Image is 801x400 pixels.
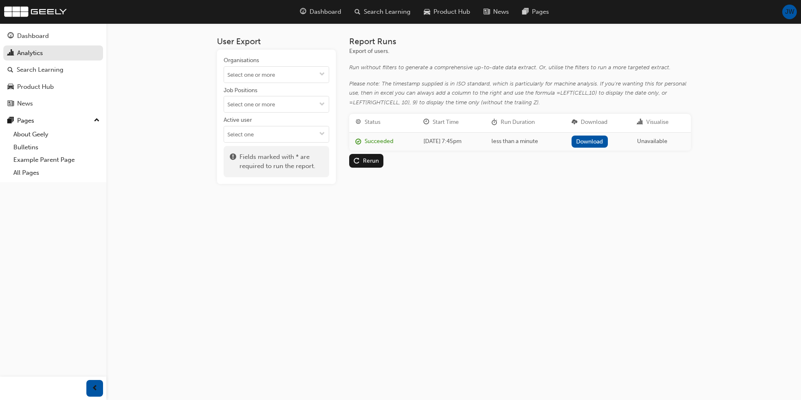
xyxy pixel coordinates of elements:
[484,7,490,17] span: news-icon
[8,50,14,57] span: chart-icon
[646,118,669,127] div: Visualise
[319,131,325,138] span: down-icon
[10,141,103,154] a: Bulletins
[433,118,459,127] div: Start Time
[3,28,103,44] a: Dashboard
[10,166,103,179] a: All Pages
[782,5,797,19] button: JW
[319,101,325,108] span: down-icon
[10,128,103,141] a: About Geely
[8,117,14,125] span: pages-icon
[572,119,577,126] span: download-icon
[300,7,306,17] span: guage-icon
[424,7,430,17] span: car-icon
[349,37,691,46] h3: Report Runs
[293,3,348,20] a: guage-iconDashboard
[239,152,323,171] span: Fields marked with * are required to run the report.
[10,153,103,166] a: Example Parent Page
[230,152,236,171] span: exclaim-icon
[349,63,691,73] div: Run without filters to generate a comprehensive up-to-date data extract. Or, utilise the filters ...
[8,33,14,40] span: guage-icon
[3,96,103,111] a: News
[3,27,103,113] button: DashboardAnalyticsSearch LearningProduct HubNews
[224,96,329,112] input: Job Positionstoggle menu
[94,115,100,126] span: up-icon
[365,137,393,146] div: Succeeded
[349,154,384,168] button: Rerun
[8,83,14,91] span: car-icon
[423,137,479,146] div: [DATE] 7:45pm
[522,7,529,17] span: pages-icon
[310,7,341,17] span: Dashboard
[501,118,535,127] div: Run Duration
[532,7,549,17] span: Pages
[491,137,559,146] div: less than a minute
[348,3,417,20] a: search-iconSearch Learning
[224,56,259,65] div: Organisations
[224,67,329,83] input: Organisationstoggle menu
[355,7,360,17] span: search-icon
[224,86,257,95] div: Job Positions
[17,31,49,41] div: Dashboard
[355,119,361,126] span: target-icon
[349,79,691,108] div: Please note: The timestamp supplied is in ISO standard, which is particularly for machine analysi...
[17,116,34,126] div: Pages
[8,100,14,108] span: news-icon
[315,96,329,112] button: toggle menu
[785,7,794,17] span: JW
[477,3,516,20] a: news-iconNews
[3,45,103,61] a: Analytics
[3,113,103,128] button: Pages
[4,6,67,17] img: wombat
[637,119,643,126] span: chart-icon
[491,119,497,126] span: duration-icon
[423,119,429,126] span: clock-icon
[364,7,411,17] span: Search Learning
[17,82,54,92] div: Product Hub
[355,138,361,146] span: report_succeeded-icon
[3,79,103,95] a: Product Hub
[349,48,389,55] span: Export of users.
[365,118,380,127] div: Status
[319,71,325,78] span: down-icon
[17,65,63,75] div: Search Learning
[3,62,103,78] a: Search Learning
[637,138,667,145] span: Unavailable
[92,383,98,394] span: prev-icon
[8,66,13,74] span: search-icon
[17,99,33,108] div: News
[417,3,477,20] a: car-iconProduct Hub
[516,3,556,20] a: pages-iconPages
[224,116,252,124] div: Active user
[217,37,336,46] h3: User Export
[315,67,329,83] button: toggle menu
[581,118,607,127] div: Download
[572,136,608,148] a: Download
[354,158,360,165] span: replay-icon
[315,126,329,142] button: toggle menu
[433,7,470,17] span: Product Hub
[493,7,509,17] span: News
[224,126,329,142] input: Active usertoggle menu
[363,157,379,164] div: Rerun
